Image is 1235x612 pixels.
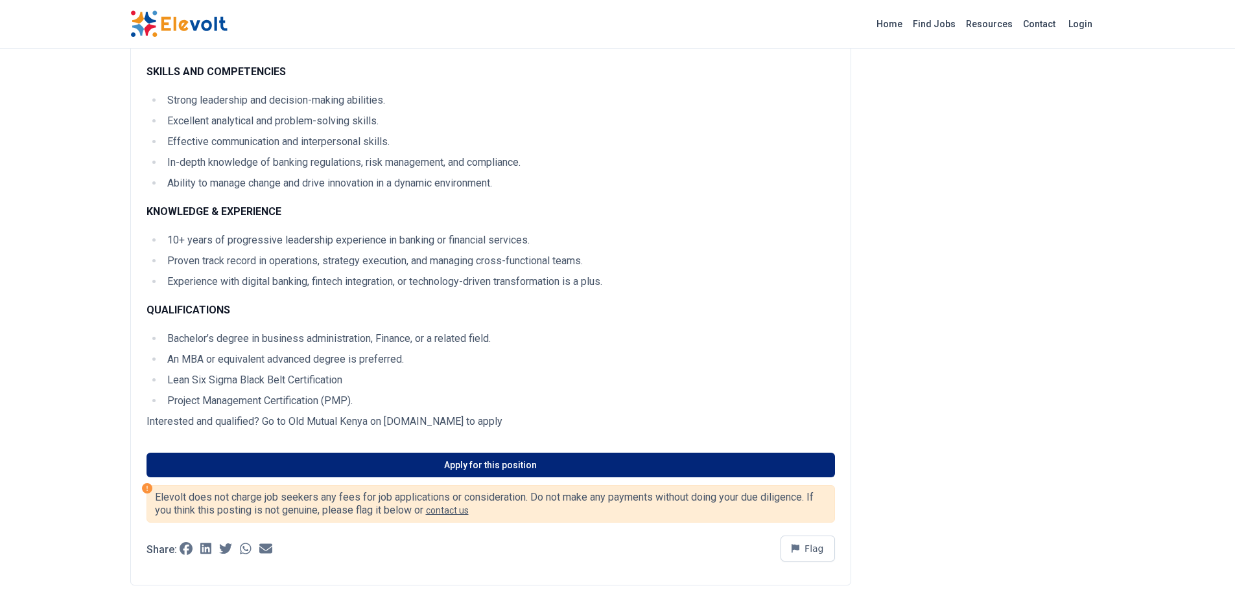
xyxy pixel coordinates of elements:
iframe: Chat Widget [1170,550,1235,612]
li: Excellent analytical and problem-solving skills. [163,113,835,129]
a: Resources [961,14,1018,34]
li: 10+ years of progressive leadership experience in banking or financial services. [163,232,835,248]
button: Flag [781,536,835,561]
p: Elevolt does not charge job seekers any fees for job applications or consideration. Do not make a... [155,491,827,517]
strong: QUALIFICATIONS [147,304,230,316]
li: An MBA or equivalent advanced degree is preferred. [163,352,835,367]
strong: SKILLS AND COMPETENCIES [147,65,286,78]
li: Project Management Certification (PMP). [163,393,835,409]
li: Lean Six Sigma Black Belt Certification [163,372,835,388]
p: Share: [147,545,177,555]
strong: KNOWLEDGE & EXPERIENCE [147,205,281,218]
a: Home [871,14,908,34]
li: Strong leadership and decision-making abilities. [163,93,835,108]
li: Proven track record in operations, strategy execution, and managing cross-functional teams. [163,253,835,269]
a: Apply for this position [147,453,835,477]
a: Login [1061,11,1100,37]
li: Bachelor’s degree in business administration, Finance, or a related field. [163,331,835,346]
a: Find Jobs [908,14,961,34]
li: Effective communication and interpersonal skills. [163,134,835,150]
img: Elevolt [130,10,228,38]
li: Ability to manage change and drive innovation in a dynamic environment. [163,176,835,191]
a: Contact [1018,14,1061,34]
li: Experience with digital banking, fintech integration, or technology-driven transformation is a plus. [163,274,835,289]
p: Interested and qualified? Go to Old Mutual Kenya on [DOMAIN_NAME] to apply [147,414,835,429]
a: contact us [426,505,469,516]
li: In-depth knowledge of banking regulations, risk management, and compliance. [163,155,835,170]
